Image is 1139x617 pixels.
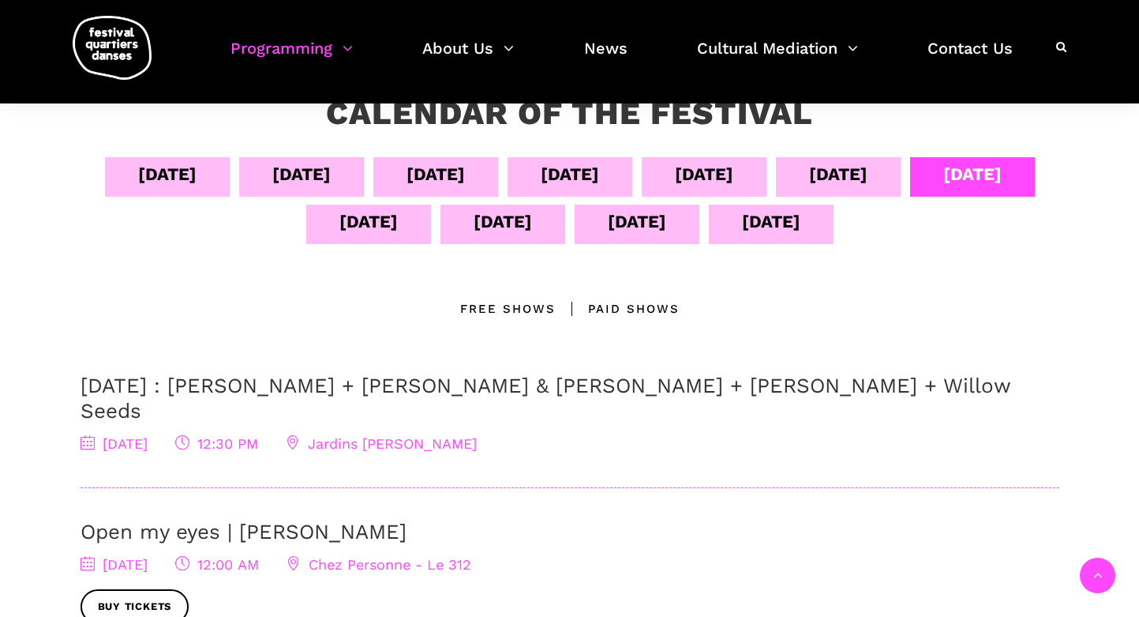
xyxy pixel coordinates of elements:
[339,208,398,235] div: [DATE]
[742,208,800,235] div: [DATE]
[556,299,680,318] div: Paid shows
[287,556,471,573] span: Chez Personne - Le 312
[81,374,1010,422] a: [DATE] : [PERSON_NAME] + [PERSON_NAME] & [PERSON_NAME] + [PERSON_NAME] + Willow Seeds
[675,160,733,188] div: [DATE]
[230,35,353,81] a: Programming
[927,35,1013,81] a: Contact Us
[809,160,867,188] div: [DATE]
[608,208,666,235] div: [DATE]
[286,435,477,452] span: Jardins [PERSON_NAME]
[407,160,465,188] div: [DATE]
[460,299,556,318] div: Free Shows
[326,94,813,134] h3: Calendar of the Festival
[697,35,858,81] a: Cultural Mediation
[943,160,1002,188] div: [DATE]
[138,160,197,188] div: [DATE]
[474,208,532,235] div: [DATE]
[541,160,599,188] div: [DATE]
[73,16,152,80] img: logo-fqd-med
[81,520,407,544] a: Open my eyes | [PERSON_NAME]
[422,35,514,81] a: About Us
[584,35,628,81] a: News
[175,556,259,573] span: 12:00 AM
[81,556,148,573] span: [DATE]
[175,435,258,452] span: 12:30 PM
[272,160,331,188] div: [DATE]
[81,435,148,452] span: [DATE]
